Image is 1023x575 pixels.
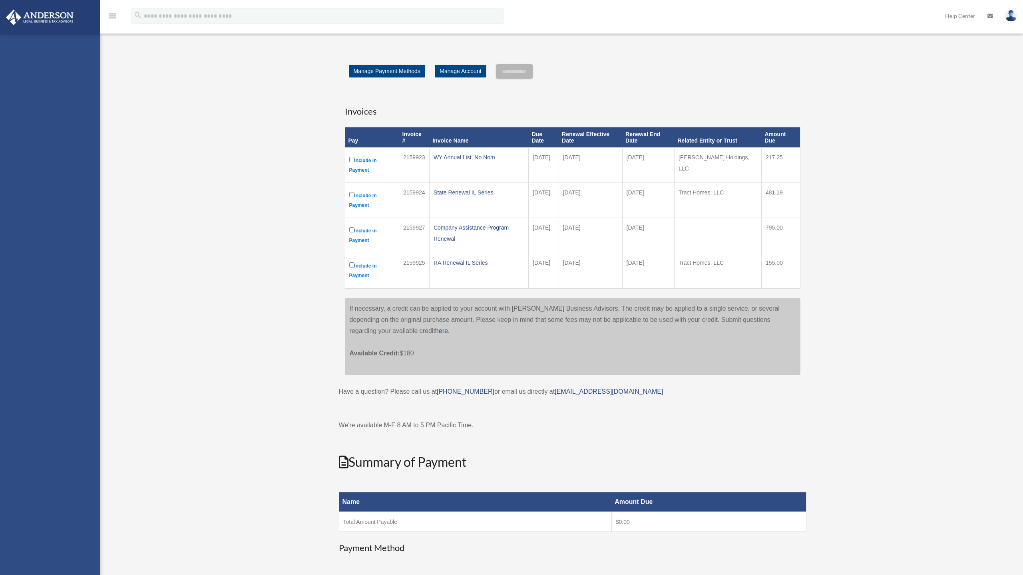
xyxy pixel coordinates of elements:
a: Manage Payment Methods [349,65,425,77]
td: 795.00 [762,218,800,253]
h3: Payment Method [339,542,806,554]
span: Available Credit: [350,350,400,357]
th: Due Date [529,127,559,148]
img: Anderson Advisors Platinum Portal [4,10,76,25]
h3: Invoices [345,98,800,118]
th: Renewal Effective Date [559,127,622,148]
td: 2159927 [399,218,430,253]
td: 2159923 [399,148,430,183]
th: Amount Due [762,127,800,148]
td: [DATE] [559,218,622,253]
td: [DATE] [559,148,622,183]
td: $0.00 [611,512,806,532]
div: Company Assistance Program Renewal [434,222,524,244]
i: search [133,11,142,20]
label: Include in Payment [349,155,395,175]
a: [EMAIL_ADDRESS][DOMAIN_NAME] [555,388,663,395]
td: 2159925 [399,253,430,289]
td: [DATE] [529,148,559,183]
td: 481.19 [762,183,800,218]
label: Include in Payment [349,226,395,245]
a: Manage Account [435,65,486,77]
div: RA Renewal IL Series [434,257,524,268]
td: [DATE] [622,183,674,218]
input: Include in Payment [349,192,354,197]
a: [PHONE_NUMBER] [437,388,494,395]
th: Pay [345,127,399,148]
a: here. [435,327,450,334]
th: Renewal End Date [622,127,674,148]
td: [DATE] [529,253,559,289]
th: Invoice Name [429,127,528,148]
td: 155.00 [762,253,800,289]
th: Related Entity or Trust [674,127,761,148]
div: State Renewal IL Series [434,187,524,198]
i: menu [108,11,117,21]
p: $180 [350,337,796,359]
td: [DATE] [559,253,622,289]
a: menu [108,14,117,21]
div: WY Annual List, No Nom [434,152,524,163]
h2: Summary of Payment [339,453,806,471]
td: [DATE] [622,148,674,183]
img: User Pic [1005,10,1017,22]
td: [PERSON_NAME] Holdings, LLC [674,148,761,183]
input: Include in Payment [349,262,354,268]
th: Invoice # [399,127,430,148]
th: Name [339,492,611,512]
td: 217.25 [762,148,800,183]
td: [DATE] [622,218,674,253]
p: Have a question? Please call us at or email us directly at [339,386,806,397]
th: Amount Due [611,492,806,512]
td: Tract Homes, LLC [674,253,761,289]
td: [DATE] [622,253,674,289]
td: [DATE] [529,218,559,253]
td: [DATE] [529,183,559,218]
p: We're available M-F 8 AM to 5 PM Pacific Time. [339,420,806,431]
div: If necessary, a credit can be applied to your account with [PERSON_NAME] Business Advisors. The c... [345,298,800,375]
label: Include in Payment [349,261,395,280]
input: Include in Payment [349,157,354,162]
label: Include in Payment [349,190,395,210]
td: Tract Homes, LLC [674,183,761,218]
td: 2159924 [399,183,430,218]
td: [DATE] [559,183,622,218]
td: Total Amount Payable [339,512,611,532]
input: Include in Payment [349,227,354,232]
